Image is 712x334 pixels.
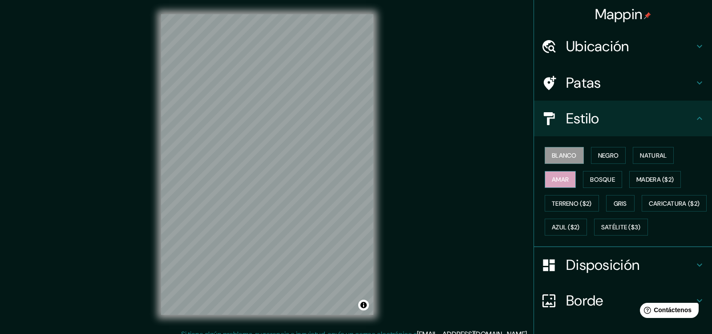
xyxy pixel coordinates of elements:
[534,65,712,101] div: Patas
[614,200,627,208] font: Gris
[566,73,601,92] font: Patas
[640,151,667,159] font: Natural
[601,224,641,232] font: Satélite ($3)
[633,147,674,164] button: Natural
[545,219,587,236] button: Azul ($2)
[552,224,580,232] font: Azul ($2)
[552,200,592,208] font: Terreno ($2)
[545,171,576,188] button: Amar
[534,283,712,318] div: Borde
[606,195,635,212] button: Gris
[595,5,643,24] font: Mappin
[629,171,681,188] button: Madera ($2)
[590,175,615,183] font: Bosque
[358,300,369,310] button: Activar o desactivar atribución
[649,200,700,208] font: Caricatura ($2)
[566,256,639,274] font: Disposición
[633,299,702,324] iframe: Lanzador de widgets de ayuda
[566,109,599,128] font: Estilo
[534,29,712,64] div: Ubicación
[545,147,584,164] button: Blanco
[594,219,648,236] button: Satélite ($3)
[583,171,622,188] button: Bosque
[552,151,577,159] font: Blanco
[636,175,674,183] font: Madera ($2)
[534,101,712,136] div: Estilo
[598,151,619,159] font: Negro
[545,195,599,212] button: Terreno ($2)
[552,175,569,183] font: Amar
[642,195,707,212] button: Caricatura ($2)
[566,291,603,310] font: Borde
[534,247,712,283] div: Disposición
[644,12,651,19] img: pin-icon.png
[161,14,373,315] canvas: Mapa
[566,37,629,56] font: Ubicación
[591,147,626,164] button: Negro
